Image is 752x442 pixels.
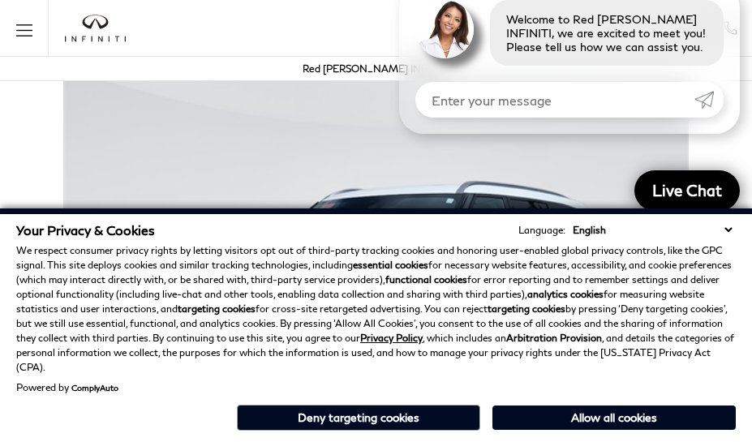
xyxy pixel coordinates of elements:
[488,303,565,315] strong: targeting cookies
[71,383,118,393] a: ComplyAuto
[303,62,449,75] a: Red [PERSON_NAME] INFINITI
[385,273,467,285] strong: functional cookies
[360,332,423,344] a: Privacy Policy
[16,222,155,238] span: Your Privacy & Cookies
[569,222,736,238] select: Language Select
[65,15,126,42] img: INFINITI
[506,332,602,344] strong: Arbitration Provision
[415,82,694,118] input: Enter your message
[492,406,736,430] button: Allow all cookies
[694,82,724,118] a: Submit
[518,225,565,235] div: Language:
[65,15,126,42] a: infiniti
[353,259,428,271] strong: essential cookies
[527,288,604,300] strong: analytics cookies
[16,383,118,393] div: Powered by
[634,170,740,211] a: Live Chat
[237,405,480,431] button: Deny targeting cookies
[644,180,730,200] span: Live Chat
[16,243,736,375] p: We respect consumer privacy rights by letting visitors opt out of third-party tracking cookies an...
[178,303,256,315] strong: targeting cookies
